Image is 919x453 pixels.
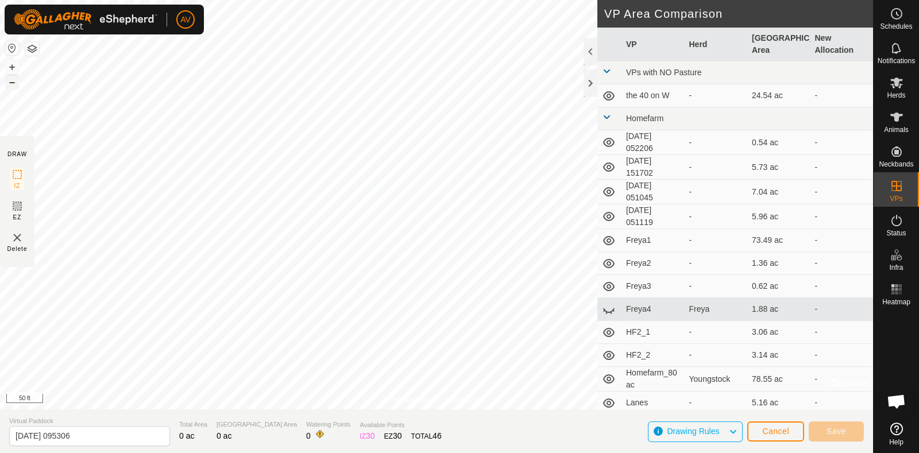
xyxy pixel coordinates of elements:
[180,14,191,26] span: AV
[747,321,810,344] td: 3.06 ac
[689,280,743,292] div: -
[621,229,685,252] td: Freya1
[306,420,350,429] span: Watering Points
[810,298,874,321] td: -
[448,394,482,405] a: Contact Us
[747,275,810,298] td: 0.62 ac
[889,264,903,271] span: Infra
[217,420,297,429] span: [GEOGRAPHIC_DATA] Area
[433,431,442,440] span: 46
[747,130,810,155] td: 0.54 ac
[747,28,810,61] th: [GEOGRAPHIC_DATA] Area
[689,234,743,246] div: -
[689,326,743,338] div: -
[879,384,914,419] div: Open chat
[366,431,375,440] span: 30
[810,275,874,298] td: -
[689,349,743,361] div: -
[621,180,685,204] td: [DATE] 051045
[689,137,743,149] div: -
[810,84,874,107] td: -
[810,130,874,155] td: -
[810,229,874,252] td: -
[621,28,685,61] th: VP
[685,28,748,61] th: Herd
[621,275,685,298] td: Freya3
[747,155,810,180] td: 5.73 ac
[747,344,810,367] td: 3.14 ac
[882,299,910,305] span: Heatmap
[621,321,685,344] td: HF2_1
[360,420,441,430] span: Available Points
[621,155,685,180] td: [DATE] 151702
[621,130,685,155] td: [DATE] 052206
[689,161,743,173] div: -
[621,204,685,229] td: [DATE] 051119
[179,420,207,429] span: Total Area
[810,252,874,275] td: -
[217,431,231,440] span: 0 ac
[621,84,685,107] td: the 40 on W
[667,427,719,436] span: Drawing Rules
[762,427,789,436] span: Cancel
[878,57,915,64] span: Notifications
[306,431,311,440] span: 0
[393,431,402,440] span: 30
[810,321,874,344] td: -
[884,126,909,133] span: Animals
[747,180,810,204] td: 7.04 ac
[879,161,913,168] span: Neckbands
[411,430,442,442] div: TOTAL
[689,186,743,198] div: -
[810,180,874,204] td: -
[7,150,27,158] div: DRAW
[5,75,19,89] button: –
[874,418,919,450] a: Help
[621,252,685,275] td: Freya2
[810,155,874,180] td: -
[14,181,21,190] span: IZ
[747,367,810,392] td: 78.55 ac
[179,431,194,440] span: 0 ac
[810,392,874,415] td: -
[747,298,810,321] td: 1.88 ac
[810,204,874,229] td: -
[689,373,743,385] div: Youngstock
[827,427,846,436] span: Save
[626,68,702,77] span: VPs with NO Pasture
[810,344,874,367] td: -
[25,42,39,56] button: Map Layers
[621,344,685,367] td: HF2_2
[13,213,22,222] span: EZ
[887,92,905,99] span: Herds
[10,231,24,245] img: VP
[747,421,804,442] button: Cancel
[384,430,402,442] div: EZ
[626,114,663,123] span: Homefarm
[604,7,873,21] h2: VP Area Comparison
[810,28,874,61] th: New Allocation
[621,298,685,321] td: Freya4
[5,41,19,55] button: Reset Map
[889,439,903,446] span: Help
[689,303,743,315] div: Freya
[886,230,906,237] span: Status
[689,257,743,269] div: -
[689,90,743,102] div: -
[5,60,19,74] button: +
[689,211,743,223] div: -
[747,392,810,415] td: 5.16 ac
[621,392,685,415] td: Lanes
[747,204,810,229] td: 5.96 ac
[689,397,743,409] div: -
[391,394,434,405] a: Privacy Policy
[747,84,810,107] td: 24.54 ac
[360,430,374,442] div: IZ
[7,245,28,253] span: Delete
[621,367,685,392] td: Homefarm_80 ac
[880,23,912,30] span: Schedules
[810,367,874,392] td: -
[9,416,170,426] span: Virtual Paddock
[747,252,810,275] td: 1.36 ac
[890,195,902,202] span: VPs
